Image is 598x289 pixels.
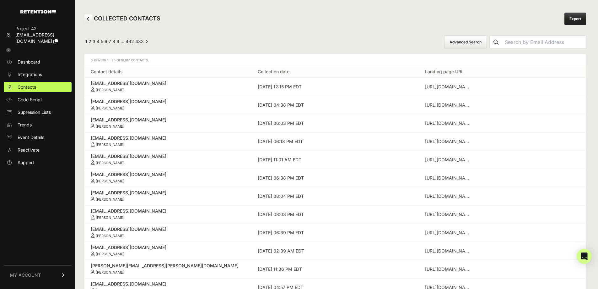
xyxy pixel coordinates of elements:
[91,171,245,183] a: [EMAIL_ADDRESS][DOMAIN_NAME] [PERSON_NAME]
[97,39,100,44] a: Page 4
[91,208,245,214] div: [EMAIL_ADDRESS][DOMAIN_NAME]
[96,215,124,220] small: [PERSON_NAME]
[4,69,72,80] a: Integrations
[91,135,245,141] div: [EMAIL_ADDRESS][DOMAIN_NAME]
[96,252,124,256] small: [PERSON_NAME]
[425,138,472,145] div: https://future42.org/undivided-washington-ranked-worst-state-in-the-nation-for-public-safety/
[18,97,42,103] span: Code Script
[251,151,418,169] td: [DATE] 11:01 AM EDT
[4,82,72,92] a: Contacts
[444,36,487,49] button: Advanced Search
[96,124,124,129] small: [PERSON_NAME]
[4,265,72,285] a: MY ACCOUNT
[4,145,72,155] a: Reactivate
[251,132,418,151] td: [DATE] 06:18 PM EDT
[89,39,91,44] a: Page 2
[258,69,289,74] a: Collection date
[251,187,418,205] td: [DATE] 08:04 PM EDT
[91,190,245,202] a: [EMAIL_ADDRESS][DOMAIN_NAME] [PERSON_NAME]
[91,263,245,269] div: [PERSON_NAME][EMAIL_ADDRESS][PERSON_NAME][DOMAIN_NAME]
[91,226,245,238] a: [EMAIL_ADDRESS][DOMAIN_NAME] [PERSON_NAME]
[251,224,418,242] td: [DATE] 06:39 PM EDT
[121,39,124,44] span: …
[425,230,472,236] div: https://future42.org/property-tax-hikes-still-alive-and-well-in-olympia/
[251,96,418,114] td: [DATE] 04:38 PM EDT
[135,39,144,44] a: Page 433
[91,80,245,86] div: [EMAIL_ADDRESS][DOMAIN_NAME]
[91,263,245,275] a: [PERSON_NAME][EMAIL_ADDRESS][PERSON_NAME][DOMAIN_NAME] [PERSON_NAME]
[93,39,95,44] a: Page 3
[91,244,245,251] div: [EMAIL_ADDRESS][DOMAIN_NAME]
[20,10,56,14] img: Retention.com
[4,158,72,168] a: Support
[18,147,40,153] span: Reactivate
[425,69,464,74] a: Landing page URL
[425,102,472,108] div: https://future42.org/whatcom-county-2024-scorecard/
[112,39,115,44] a: Page 8
[96,179,124,183] small: [PERSON_NAME]
[96,161,124,165] small: [PERSON_NAME]
[425,120,472,126] div: https://future42.org/articles/
[18,59,40,65] span: Dashboard
[91,58,149,62] span: Showing 1 - 25 of
[425,84,472,90] div: https://future42.org/people/brandi-kruse/
[251,205,418,224] td: [DATE] 08:03 PM EDT
[91,117,245,123] div: [EMAIL_ADDRESS][DOMAIN_NAME]
[577,249,592,264] div: Open Intercom Messenger
[251,114,418,132] td: [DATE] 06:03 PM EDT
[91,80,245,92] a: [EMAIL_ADDRESS][DOMAIN_NAME] [PERSON_NAME]
[91,208,245,220] a: [EMAIL_ADDRESS][DOMAIN_NAME] [PERSON_NAME]
[91,190,245,196] div: [EMAIL_ADDRESS][DOMAIN_NAME]
[96,106,124,110] small: [PERSON_NAME]
[91,281,245,287] div: [EMAIL_ADDRESS][DOMAIN_NAME]
[425,211,472,218] div: https://future42.org/seattle-times-sound-transits-expansion-plans-balloon-by-up-to-35-billion/
[4,95,72,105] a: Code Script
[18,134,44,141] span: Event Details
[91,135,245,147] a: [EMAIL_ADDRESS][DOMAIN_NAME] [PERSON_NAME]
[121,58,149,62] span: 10,817 Contacts.
[15,25,69,32] div: Project 42
[18,71,42,78] span: Integrations
[18,122,32,128] span: Trends
[91,171,245,178] div: [EMAIL_ADDRESS][DOMAIN_NAME]
[91,98,245,105] div: [EMAIL_ADDRESS][DOMAIN_NAME]
[91,69,123,74] a: Contact details
[4,24,72,46] a: Project 42 [EMAIL_ADDRESS][DOMAIN_NAME]
[4,57,72,67] a: Dashboard
[91,98,245,110] a: [EMAIL_ADDRESS][DOMAIN_NAME] [PERSON_NAME]
[251,78,418,96] td: [DATE] 12:15 PM EDT
[18,159,34,166] span: Support
[425,193,472,199] div: https://future42.org/
[96,234,124,238] small: [PERSON_NAME]
[96,142,124,147] small: [PERSON_NAME]
[91,244,245,256] a: [EMAIL_ADDRESS][DOMAIN_NAME] [PERSON_NAME]
[425,266,472,272] div: https://future42.org/edmonds-city-council-to-vote-on-placing-17m-property-tax-hike-on-november-ba...
[84,14,160,24] h2: COLLECTED CONTACTS
[85,39,87,44] em: Page 1
[425,248,472,254] div: https://future42.org/cartoons/
[96,197,124,202] small: [PERSON_NAME]
[4,107,72,117] a: Supression Lists
[4,120,72,130] a: Trends
[126,39,134,44] a: Page 432
[251,260,418,278] td: [DATE] 11:36 PM EDT
[4,132,72,142] a: Event Details
[91,117,245,129] a: [EMAIL_ADDRESS][DOMAIN_NAME] [PERSON_NAME]
[502,36,586,48] input: Search by Email Address
[116,39,119,44] a: Page 9
[564,13,586,25] a: Export
[15,32,54,44] span: [EMAIL_ADDRESS][DOMAIN_NAME]
[251,242,418,260] td: [DATE] 02:39 AM EDT
[10,272,41,278] span: MY ACCOUNT
[96,88,124,92] small: [PERSON_NAME]
[425,157,472,163] div: https://future42.org/sign-up-to-show-your-support-for-initiatives/
[251,169,418,187] td: [DATE] 06:38 PM EDT
[109,39,111,44] a: Page 7
[84,38,148,46] div: Pagination
[18,84,36,90] span: Contacts
[91,153,245,159] div: [EMAIL_ADDRESS][DOMAIN_NAME]
[101,39,103,44] a: Page 5
[425,175,472,181] div: https://future42.org/undivided-serious-ethical-concerns-as-dow-constantine-eyes-sound-transit-ceo...
[96,270,124,275] small: [PERSON_NAME]
[105,39,107,44] a: Page 6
